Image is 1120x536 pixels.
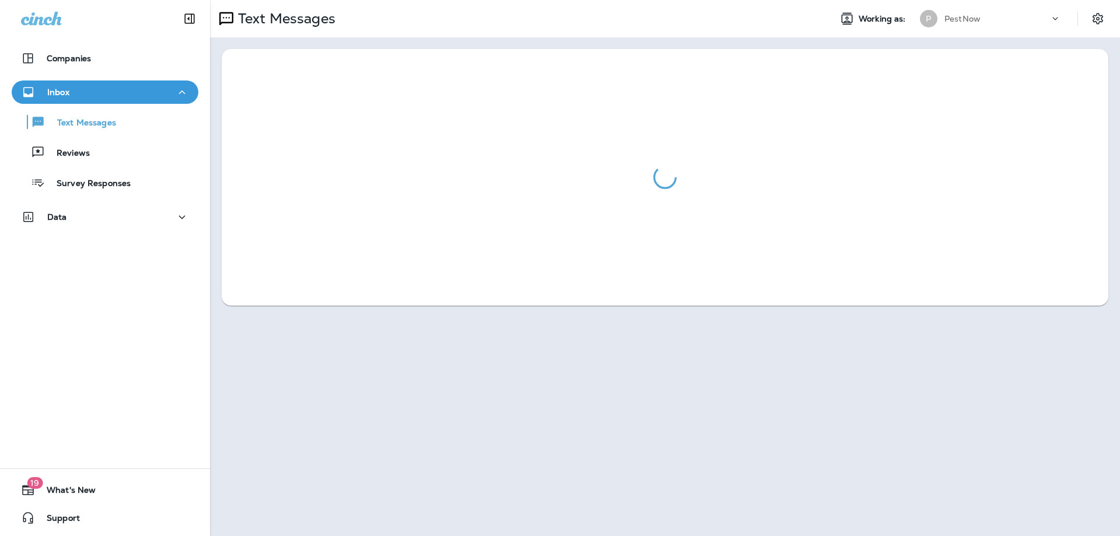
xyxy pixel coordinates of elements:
[920,10,937,27] div: P
[1087,8,1108,29] button: Settings
[173,7,206,30] button: Collapse Sidebar
[35,513,80,527] span: Support
[45,148,90,159] p: Reviews
[45,178,131,190] p: Survey Responses
[45,118,116,129] p: Text Messages
[12,506,198,530] button: Support
[47,54,91,63] p: Companies
[12,205,198,229] button: Data
[12,110,198,134] button: Text Messages
[47,87,69,97] p: Inbox
[944,14,981,23] p: PestNow
[12,80,198,104] button: Inbox
[27,477,43,489] span: 19
[12,47,198,70] button: Companies
[859,14,908,24] span: Working as:
[12,478,198,502] button: 19What's New
[12,140,198,164] button: Reviews
[47,212,67,222] p: Data
[233,10,335,27] p: Text Messages
[12,170,198,195] button: Survey Responses
[35,485,96,499] span: What's New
